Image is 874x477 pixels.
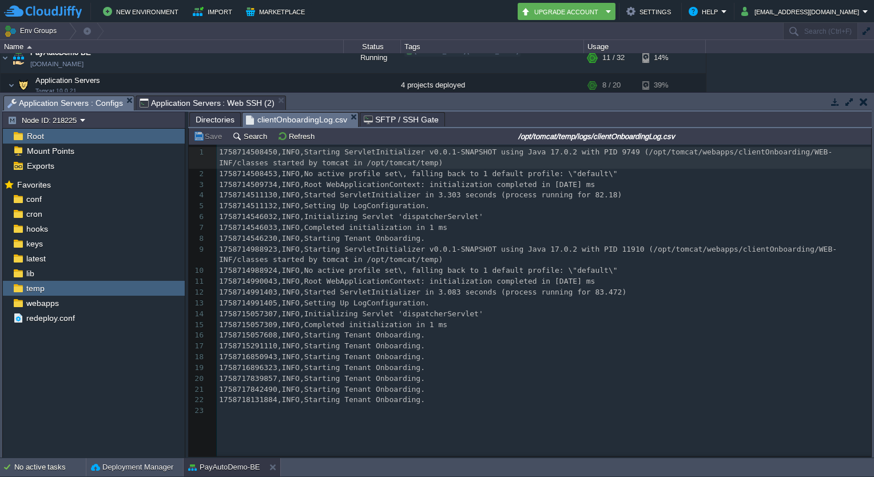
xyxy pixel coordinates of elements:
span: 1758714988924,INFO,No active profile set\, falling back to 1 default profile: \"default\" [219,266,618,275]
div: 1 [189,147,206,158]
span: 1758714508450,INFO,Starting ServletInitializer v0.0.1-SNAPSHOT using Java 17.0.2 with PID 9749 (/... [219,148,832,167]
div: 2 [189,169,206,180]
span: clientOnboardingLog.csv [246,113,347,127]
a: Application ServersTomcat 10.0.21 [34,76,102,85]
span: 1758716850943,INFO,Starting Tenant Onboarding. [219,352,425,361]
button: Refresh [277,131,318,141]
a: webapps [24,298,61,308]
a: hooks [24,224,50,234]
img: AMDAwAAAACH5BAEAAAAALAAAAAABAAEAAAICRAEAOw== [8,74,15,97]
span: Application Servers : Configs [7,96,123,110]
span: 1758715057307,INFO,Initializing Servlet 'dispatcherServlet' [219,309,483,318]
div: 20 [189,373,206,384]
span: cron [24,209,44,219]
div: 17 [189,341,206,352]
span: 1758714988923,INFO,Starting ServletInitializer v0.0.1-SNAPSHOT using Java 17.0.2 with PID 11910 (... [219,245,837,264]
button: Import [193,5,236,18]
a: Exports [25,161,56,171]
div: Status [344,40,400,53]
div: 5 [189,201,206,212]
button: New Environment [103,5,182,18]
span: 1758714990043,INFO,Root WebApplicationContext: initialization completed in [DATE] ms [219,277,595,285]
a: [DOMAIN_NAME] [30,58,84,70]
div: 14 [189,309,206,320]
div: 19 [189,363,206,373]
button: Settings [626,5,674,18]
span: Mount Points [25,146,76,156]
div: Usage [585,40,705,53]
span: 1758714509734,INFO,Root WebApplicationContext: initialization completed in [DATE] ms [219,180,595,189]
span: 1758718131884,INFO,Starting Tenant Onboarding. [219,395,425,404]
span: 1758714991405,INFO,Setting Up LogConfiguration. [219,299,430,307]
span: 1758717842490,INFO,Starting Tenant Onboarding. [219,385,425,393]
img: AMDAwAAAACH5BAEAAAAALAAAAAABAAEAAAICRAEAOw== [27,46,32,49]
a: Root [25,131,46,141]
button: Marketplace [246,5,308,18]
div: 21 [189,384,206,395]
div: 13 [189,298,206,309]
span: latest [24,253,47,264]
div: 18 [189,352,206,363]
a: temp [24,283,46,293]
img: CloudJiffy [4,5,82,19]
span: 1758715057309,INFO,Completed initialization in 1 ms [219,320,447,329]
div: 39% [642,74,680,97]
img: AMDAwAAAACH5BAEAAAAALAAAAAABAAEAAAICRAEAOw== [15,74,31,97]
div: 6 [189,212,206,222]
div: 16 [189,330,206,341]
span: Directories [196,113,235,126]
button: Help [689,5,721,18]
span: 1758716896323,INFO,Starting Tenant Onboarding. [219,363,425,372]
button: Save [193,131,225,141]
div: Tags [402,40,583,53]
span: redeploy.conf [24,313,77,323]
button: Env Groups [4,23,61,39]
div: 22 [189,395,206,406]
div: 4 [189,190,206,201]
span: Application Servers : Web SSH (2) [140,96,275,110]
img: AMDAwAAAACH5BAEAAAAALAAAAAABAAEAAAICRAEAOw== [10,42,26,73]
span: 1758714991403,INFO,Started ServletInitializer in 3.083 seconds (process running for 83.472) [219,288,626,296]
div: 9 [189,244,206,255]
div: 11 / 32 [602,42,625,73]
div: No active tasks [14,458,86,476]
span: SFTP / SSH Gate [364,113,439,126]
span: lib [24,268,36,279]
a: Favorites [15,180,53,189]
button: Search [232,131,271,141]
span: 1758717839857,INFO,Starting Tenant Onboarding. [219,374,425,383]
li: /opt/tomcat/temp/logs/clientOnboardingLog.csv [242,112,359,126]
span: Application Servers [34,75,102,85]
div: 12 [189,287,206,298]
div: 15 [189,320,206,331]
span: Favorites [15,180,53,190]
a: keys [24,238,45,249]
div: 10 [189,265,206,276]
div: 8 [189,233,206,244]
button: [EMAIL_ADDRESS][DOMAIN_NAME] [741,5,863,18]
div: 4 projects deployed [401,74,584,97]
span: 1758714508453,INFO,No active profile set\, falling back to 1 default profile: \"default\" [219,169,618,178]
div: 11 [189,276,206,287]
a: conf [24,194,43,204]
span: 1758714546230,INFO,Starting Tenant Onboarding. [219,234,425,243]
img: AMDAwAAAACH5BAEAAAAALAAAAAABAAEAAAICRAEAOw== [1,42,10,73]
button: Upgrade Account [521,5,602,18]
span: 1758714511132,INFO,Setting Up LogConfiguration. [219,201,430,210]
button: Node ID: 218225 [7,115,80,125]
span: 1758714511130,INFO,Started ServletInitializer in 3.303 seconds (process running for 82.18) [219,190,622,199]
span: 1758714546033,INFO,Completed initialization in 1 ms [219,223,447,232]
div: Name [1,40,343,53]
button: PayAutoDemo-BE [188,462,260,473]
div: 23 [189,406,206,416]
div: Running [344,42,401,73]
div: 3 [189,180,206,190]
span: 1758715057608,INFO,Starting Tenant Onboarding. [219,331,425,339]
